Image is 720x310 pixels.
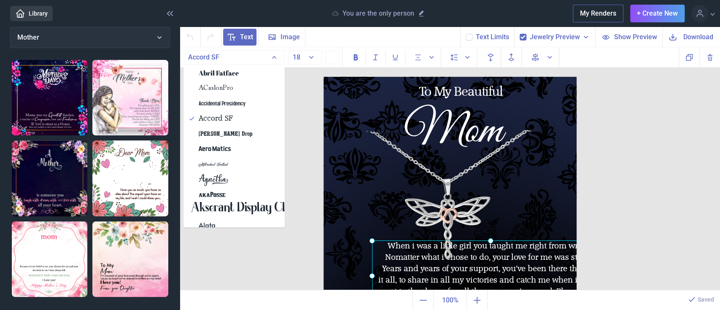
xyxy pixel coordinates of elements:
[413,290,433,310] button: Zoom out
[445,48,477,67] button: Spacing
[352,109,555,143] div: Mom
[366,50,386,65] button: Italic
[525,47,559,67] button: Align to page
[530,32,580,42] span: Jewelry Preview
[699,47,720,67] button: Delete
[630,5,685,22] button: + Create New
[183,50,285,65] button: Accord SF
[595,27,662,47] button: Show Preview
[342,9,414,18] p: You are the only person
[386,50,405,65] button: Underline
[199,220,216,230] span: Alata
[199,83,233,93] span: ACaslonPro
[199,174,229,184] span: Agnetha
[683,32,713,42] span: Download
[199,189,226,199] span: akaPosse
[221,27,259,47] button: Text
[199,159,228,169] span: Afterschool Festival
[259,27,305,47] button: Image
[280,32,300,42] span: Image
[679,47,699,67] button: Copy
[10,6,53,21] a: Library
[92,221,168,297] img: Mom - I'm assured of your love
[92,60,168,135] img: Thanks mom, for gifting me life
[614,32,657,42] span: Show Preview
[192,205,302,215] span: Akserant Display Clean
[240,32,253,42] span: Text
[199,129,253,139] span: [PERSON_NAME] Drop
[199,113,233,124] span: Accord SF
[293,53,300,61] span: 18
[201,27,221,47] button: Redo
[433,290,467,310] button: Actual size
[409,48,441,67] button: Alignment
[476,32,509,42] button: Text Limits
[12,60,87,135] img: Mama was my greatest teacher
[199,98,245,108] span: Accidental Presidency
[480,47,501,67] button: Backwards
[288,50,322,65] button: 18
[199,144,231,154] span: Aero Matics
[573,5,623,22] button: My Renders
[17,33,39,41] span: Mother
[698,295,714,304] p: Saved
[360,86,562,99] div: To My Beautiful
[12,221,87,297] img: Message Card Mother day
[530,32,590,42] button: Jewelry Preview
[199,68,239,78] span: Abril Fatface
[188,53,219,61] span: Accord SF
[180,27,201,47] button: Undo
[501,47,522,67] button: Forwards
[435,292,465,309] span: 100%
[12,140,87,216] img: Mother is someone you laugh with
[467,290,488,310] button: Zoom in
[92,140,168,216] img: Dear Mom I love you so much
[10,27,170,48] button: Mother
[346,50,366,65] button: Bold
[662,27,720,47] button: Download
